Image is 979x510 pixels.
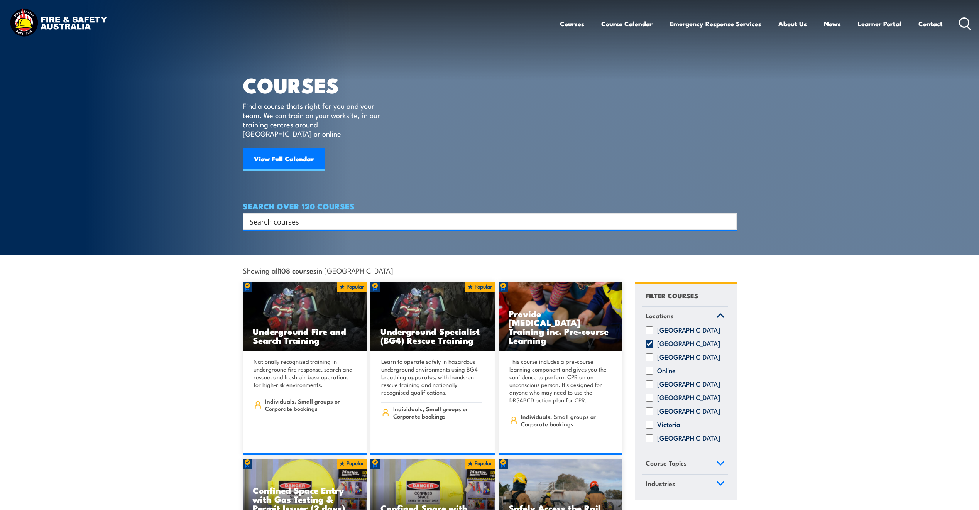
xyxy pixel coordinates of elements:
button: Search magnifier button [723,216,734,227]
h4: FILTER COURSES [646,290,698,301]
a: Provide [MEDICAL_DATA] Training inc. Pre-course Learning [499,282,623,351]
h1: COURSES [243,76,391,94]
label: [GEOGRAPHIC_DATA] [657,380,720,388]
a: Learner Portal [858,14,901,34]
p: Find a course thats right for you and your team. We can train on your worksite, in our training c... [243,101,384,138]
p: Learn to operate safely in hazardous underground environments using BG4 breathing apparatus, with... [381,358,482,396]
span: Locations [646,311,674,321]
span: Showing all in [GEOGRAPHIC_DATA] [243,266,393,274]
label: [GEOGRAPHIC_DATA] [657,353,720,361]
img: Underground mine rescue [370,282,495,351]
h4: SEARCH OVER 120 COURSES [243,202,737,210]
p: This course includes a pre-course learning component and gives you the confidence to perform CPR ... [509,358,610,404]
a: Underground Fire and Search Training [243,282,367,351]
label: [GEOGRAPHIC_DATA] [657,394,720,402]
span: Individuals, Small groups or Corporate bookings [521,413,609,427]
a: Course Topics [642,454,728,474]
label: [GEOGRAPHIC_DATA] [657,340,720,348]
span: Individuals, Small groups or Corporate bookings [265,397,353,412]
label: [GEOGRAPHIC_DATA] [657,407,720,415]
h3: Provide [MEDICAL_DATA] Training inc. Pre-course Learning [509,309,613,345]
input: Search input [250,216,720,227]
span: Course Topics [646,458,687,468]
p: Nationally recognised training in underground fire response, search and rescue, and fresh air bas... [254,358,354,388]
a: Locations [642,307,728,327]
span: Industries [646,478,675,489]
label: Online [657,367,676,375]
a: Underground Specialist (BG4) Rescue Training [370,282,495,351]
a: Industries [642,475,728,495]
label: [GEOGRAPHIC_DATA] [657,326,720,334]
h3: Underground Fire and Search Training [253,327,357,345]
a: View Full Calendar [243,148,325,171]
a: Courses [560,14,584,34]
a: Course Calendar [601,14,653,34]
img: Underground mine rescue [243,282,367,351]
img: Low Voltage Rescue and Provide CPR [499,282,623,351]
a: Emergency Response Services [670,14,761,34]
h3: Underground Specialist (BG4) Rescue Training [380,327,485,345]
span: Individuals, Small groups or Corporate bookings [393,405,482,420]
a: Contact [918,14,943,34]
form: Search form [251,216,721,227]
strong: 108 courses [279,265,316,275]
a: News [824,14,841,34]
label: [GEOGRAPHIC_DATA] [657,434,720,442]
a: About Us [778,14,807,34]
label: Victoria [657,421,680,429]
